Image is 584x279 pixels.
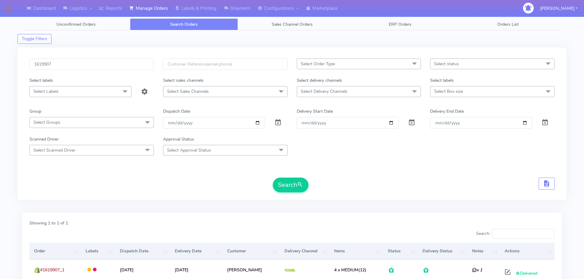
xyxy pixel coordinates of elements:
th: Status: activate to sort column ascending [383,243,418,259]
span: (12) [334,267,366,273]
input: Search: [492,229,555,239]
span: Select Scanned Driver [33,147,75,153]
span: Select Order Type [301,61,335,67]
th: Dispatch Date: activate to sort column ascending [115,243,170,259]
th: Labels: activate to sort column ascending [81,243,115,259]
label: Delivery Start Date [297,108,333,115]
span: Select Labels [33,89,59,94]
th: Delivery Status: activate to sort column ascending [418,243,468,259]
span: #1619907_1 [40,267,64,273]
label: Select delivery channels [297,77,342,84]
label: Scanned Driver [29,136,59,142]
input: Customer Reference(email,phone) [163,58,288,70]
th: Actions: activate to sort column ascending [500,243,555,259]
label: Select sales channels [163,77,204,84]
th: Items: activate to sort column ascending [330,243,383,259]
label: Dispatch Date [163,108,190,115]
span: Select Sales Channels [167,89,209,94]
label: Showing 1 to 1 of 1 [29,220,68,226]
input: Order Id [29,58,154,70]
label: Group [29,108,41,115]
span: ERP Orders [389,21,411,27]
span: Unconfirmed Orders [56,21,96,27]
i: x 1 [472,267,482,273]
span: Select Box size [434,89,463,94]
th: Delivery Channel: activate to sort column ascending [280,243,330,259]
button: Search [273,178,308,192]
label: Delivery End Date [430,108,464,115]
label: Select labels [29,77,53,84]
button: [PERSON_NAME] [536,2,582,15]
img: Yodel [284,269,295,272]
span: Select status [434,61,459,67]
span: Sales Channel Orders [272,21,313,27]
label: Search: [476,229,555,239]
button: Toggle Filters [17,34,52,44]
label: Select labels [430,77,454,84]
span: Delivered [516,270,537,276]
ul: Tabs [22,18,562,30]
label: Approval Status [163,136,194,142]
span: Select Approval Status [167,147,211,153]
span: Select Groups [33,119,60,125]
th: Notes: activate to sort column ascending [468,243,500,259]
span: Select Delivery Channels [301,89,347,94]
span: Search Orders [170,21,198,27]
th: Order: activate to sort column ascending [29,243,81,259]
span: 4 x MEDIUM [334,267,358,273]
img: shopify.png [34,267,40,273]
th: Delivery Date: activate to sort column ascending [170,243,223,259]
th: Customer: activate to sort column ascending [223,243,280,259]
span: Orders List [497,21,519,27]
